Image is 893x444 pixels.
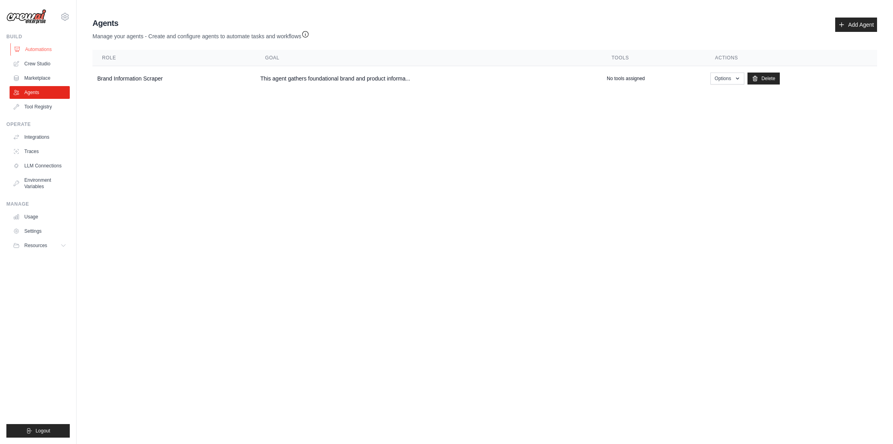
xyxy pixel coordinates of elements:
a: Environment Variables [10,174,70,193]
img: Logo [6,9,46,24]
p: No tools assigned [607,75,645,82]
button: Resources [10,239,70,252]
th: Goal [256,50,602,66]
a: Integrations [10,131,70,143]
a: Add Agent [835,18,877,32]
th: Actions [706,50,877,66]
td: This agent gathers foundational brand and product informa... [256,66,602,91]
a: Tool Registry [10,100,70,113]
div: Manage [6,201,70,207]
a: Settings [10,225,70,238]
span: Logout [35,428,50,434]
a: Usage [10,210,70,223]
th: Role [92,50,256,66]
a: Agents [10,86,70,99]
a: Marketplace [10,72,70,84]
a: Automations [10,43,71,56]
th: Tools [602,50,705,66]
a: Crew Studio [10,57,70,70]
a: Delete [747,73,780,84]
div: Operate [6,121,70,128]
a: LLM Connections [10,159,70,172]
a: Traces [10,145,70,158]
p: Manage your agents - Create and configure agents to automate tasks and workflows [92,29,309,40]
button: Logout [6,424,70,438]
div: Build [6,33,70,40]
span: Resources [24,242,47,249]
h2: Agents [92,18,309,29]
td: Brand Information Scraper [92,66,256,91]
button: Options [710,73,744,84]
